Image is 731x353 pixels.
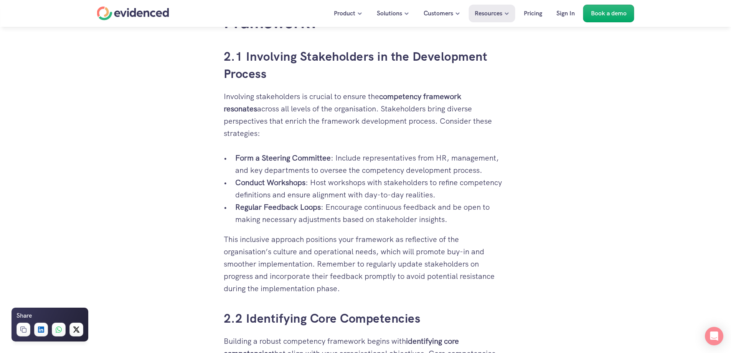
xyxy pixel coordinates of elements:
a: Home [97,7,169,20]
h6: Share [17,311,32,321]
p: : Encourage continuous feedback and be open to making necessary adjustments based on stakeholder ... [235,201,508,225]
div: Open Intercom Messenger [705,327,723,345]
strong: Regular Feedback Loops [235,202,321,212]
p: Solutions [377,8,402,18]
p: Customers [424,8,453,18]
strong: Form a Steering Committee [235,153,331,163]
p: : Include representatives from HR, management, and key departments to oversee the competency deve... [235,152,508,176]
a: Book a demo [583,5,634,22]
a: Sign In [551,5,581,22]
strong: competency framework resonates [224,91,463,114]
p: Resources [475,8,502,18]
p: Pricing [524,8,542,18]
strong: Conduct Workshops [235,177,305,187]
a: 2.2 Identifying Core Competencies [224,310,421,326]
p: : Host workshops with stakeholders to refine competency definitions and ensure alignment with day... [235,176,508,201]
p: Book a demo [591,8,627,18]
a: Pricing [518,5,548,22]
p: Involving stakeholders is crucial to ensure the across all levels of the organisation. Stakeholde... [224,90,508,139]
p: Sign In [556,8,575,18]
p: This inclusive approach positions your framework as reflective of the organisation’s culture and ... [224,233,508,295]
a: 2.1 Involving Stakeholders in the Development Process [224,48,491,82]
p: Product [334,8,355,18]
